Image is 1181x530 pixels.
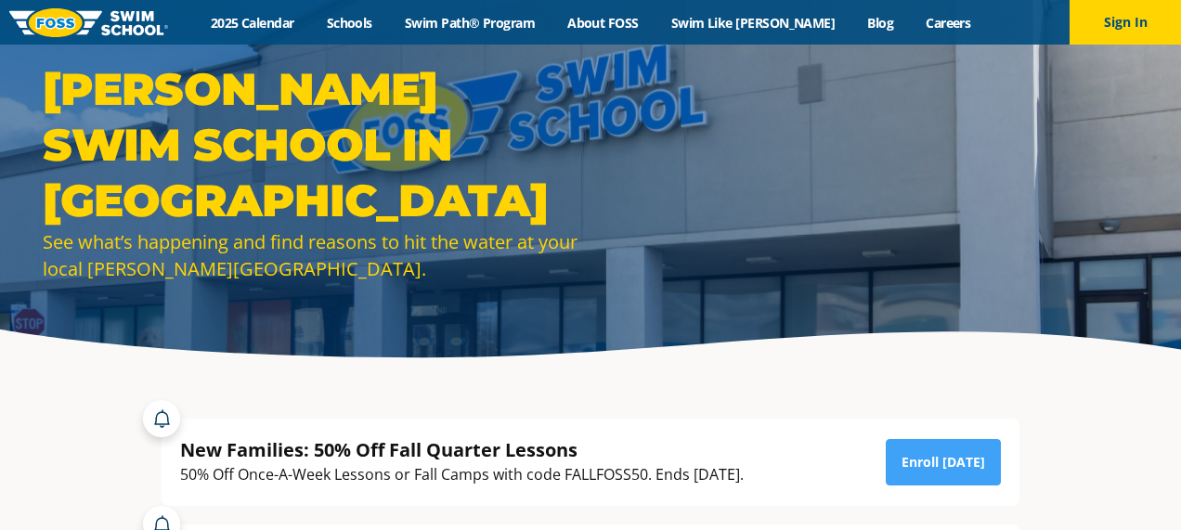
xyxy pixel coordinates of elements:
a: Enroll [DATE] [886,439,1001,485]
a: Swim Like [PERSON_NAME] [655,14,851,32]
div: 50% Off Once-A-Week Lessons or Fall Camps with code FALLFOSS50. Ends [DATE]. [180,462,744,487]
a: About FOSS [552,14,655,32]
img: FOSS Swim School Logo [9,8,168,37]
a: 2025 Calendar [194,14,310,32]
a: Schools [310,14,388,32]
a: Swim Path® Program [388,14,551,32]
a: Careers [910,14,987,32]
a: Blog [851,14,910,32]
h1: [PERSON_NAME] Swim School in [GEOGRAPHIC_DATA] [43,61,581,228]
div: New Families: 50% Off Fall Quarter Lessons [180,437,744,462]
div: See what’s happening and find reasons to hit the water at your local [PERSON_NAME][GEOGRAPHIC_DATA]. [43,228,581,282]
